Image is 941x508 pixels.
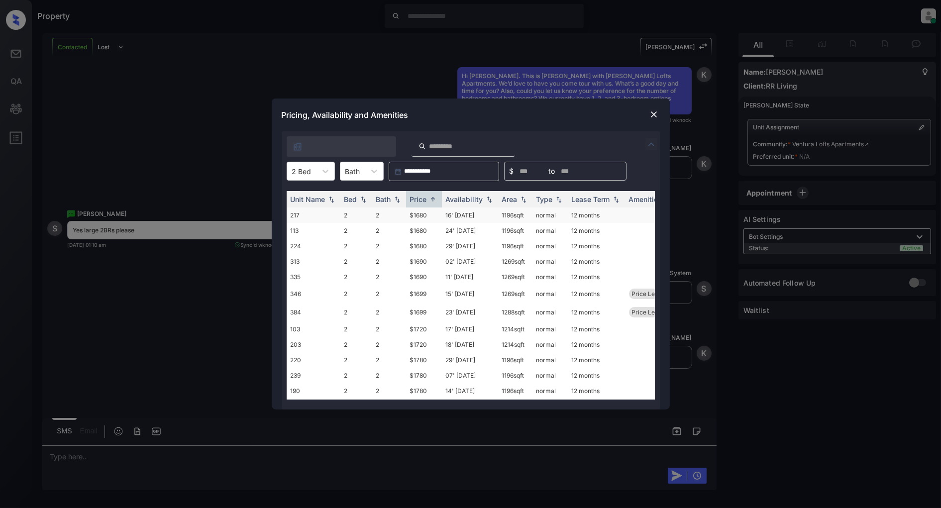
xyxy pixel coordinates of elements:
[372,383,406,399] td: 2
[532,303,568,321] td: normal
[568,352,625,368] td: 12 months
[442,269,498,285] td: 11' [DATE]
[340,399,372,417] td: 2
[532,352,568,368] td: normal
[498,269,532,285] td: 1269 sqft
[340,238,372,254] td: 2
[287,269,340,285] td: 335
[532,383,568,399] td: normal
[442,254,498,269] td: 02' [DATE]
[532,238,568,254] td: normal
[645,138,657,150] img: icon-zuma
[340,337,372,352] td: 2
[287,223,340,238] td: 113
[272,99,670,131] div: Pricing, Availability and Amenities
[442,303,498,321] td: 23' [DATE]
[484,196,494,203] img: sorting
[442,207,498,223] td: 16' [DATE]
[442,399,498,417] td: 08' [DATE]
[406,223,442,238] td: $1680
[532,207,568,223] td: normal
[340,321,372,337] td: 2
[340,352,372,368] td: 2
[442,352,498,368] td: 29' [DATE]
[532,337,568,352] td: normal
[536,195,553,203] div: Type
[340,368,372,383] td: 2
[372,207,406,223] td: 2
[287,207,340,223] td: 217
[532,254,568,269] td: normal
[287,285,340,303] td: 346
[498,223,532,238] td: 1196 sqft
[372,368,406,383] td: 2
[532,269,568,285] td: normal
[442,223,498,238] td: 24' [DATE]
[406,254,442,269] td: $1690
[568,254,625,269] td: 12 months
[498,368,532,383] td: 1196 sqft
[442,321,498,337] td: 17' [DATE]
[554,196,564,203] img: sorting
[442,238,498,254] td: 29' [DATE]
[532,223,568,238] td: normal
[344,195,357,203] div: Bed
[326,196,336,203] img: sorting
[498,238,532,254] td: 1196 sqft
[372,321,406,337] td: 2
[372,285,406,303] td: 2
[498,321,532,337] td: 1214 sqft
[532,399,568,417] td: normal
[372,223,406,238] td: 2
[568,321,625,337] td: 12 months
[358,196,368,203] img: sorting
[406,238,442,254] td: $1680
[568,383,625,399] td: 12 months
[410,195,427,203] div: Price
[568,223,625,238] td: 12 months
[568,368,625,383] td: 12 months
[340,223,372,238] td: 2
[498,303,532,321] td: 1288 sqft
[532,368,568,383] td: normal
[406,352,442,368] td: $1780
[293,142,303,152] img: icon-zuma
[629,195,662,203] div: Amenities
[406,207,442,223] td: $1680
[372,303,406,321] td: 2
[568,337,625,352] td: 12 months
[372,254,406,269] td: 2
[287,303,340,321] td: 384
[418,142,426,151] img: icon-zuma
[532,285,568,303] td: normal
[428,196,438,203] img: sorting
[291,195,325,203] div: Unit Name
[372,238,406,254] td: 2
[406,321,442,337] td: $1720
[372,337,406,352] td: 2
[442,285,498,303] td: 15' [DATE]
[532,321,568,337] td: normal
[502,195,518,203] div: Area
[287,321,340,337] td: 103
[568,285,625,303] td: 12 months
[406,303,442,321] td: $1699
[340,285,372,303] td: 2
[519,196,528,203] img: sorting
[372,269,406,285] td: 2
[406,399,442,417] td: $1799
[340,269,372,285] td: 2
[649,109,659,119] img: close
[510,166,514,177] span: $
[340,207,372,223] td: 2
[376,195,391,203] div: Bath
[446,195,483,203] div: Availability
[568,269,625,285] td: 12 months
[568,399,625,417] td: 12 months
[632,308,668,316] span: Price Leader
[568,303,625,321] td: 12 months
[406,269,442,285] td: $1690
[498,352,532,368] td: 1196 sqft
[372,399,406,417] td: 2
[611,196,621,203] img: sorting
